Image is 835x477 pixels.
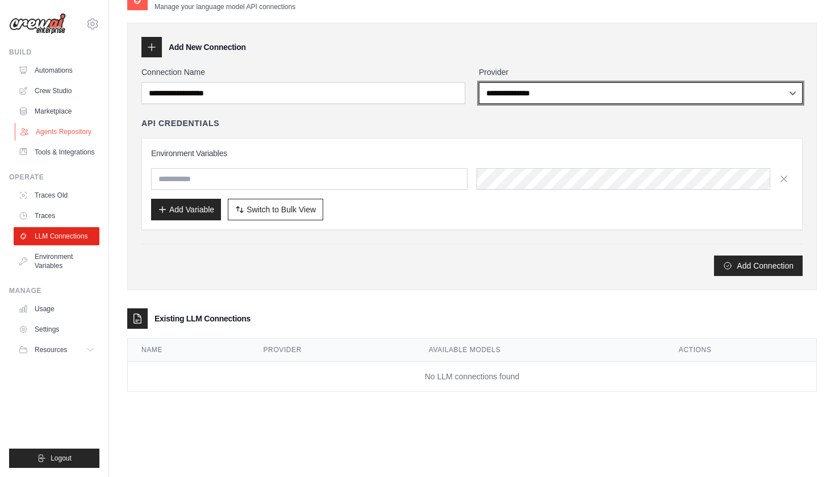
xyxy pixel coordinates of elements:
[9,286,99,295] div: Manage
[128,338,250,362] th: Name
[14,341,99,359] button: Resources
[151,199,221,220] button: Add Variable
[9,449,99,468] button: Logout
[14,248,99,275] a: Environment Variables
[169,41,246,53] h3: Add New Connection
[155,2,295,11] p: Manage your language model API connections
[35,345,67,354] span: Resources
[14,186,99,204] a: Traces Old
[14,82,99,100] a: Crew Studio
[151,148,793,159] h3: Environment Variables
[14,300,99,318] a: Usage
[415,338,665,362] th: Available Models
[15,123,101,141] a: Agents Repository
[714,256,803,276] button: Add Connection
[665,338,816,362] th: Actions
[247,204,316,215] span: Switch to Bulk View
[479,66,803,78] label: Provider
[14,61,99,79] a: Automations
[228,199,323,220] button: Switch to Bulk View
[14,320,99,338] a: Settings
[14,227,99,245] a: LLM Connections
[141,118,219,129] h4: API Credentials
[51,454,72,463] span: Logout
[9,173,99,182] div: Operate
[14,207,99,225] a: Traces
[14,143,99,161] a: Tools & Integrations
[9,48,99,57] div: Build
[14,102,99,120] a: Marketplace
[250,338,415,362] th: Provider
[141,66,465,78] label: Connection Name
[155,313,250,324] h3: Existing LLM Connections
[128,362,816,392] td: No LLM connections found
[9,13,66,35] img: Logo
